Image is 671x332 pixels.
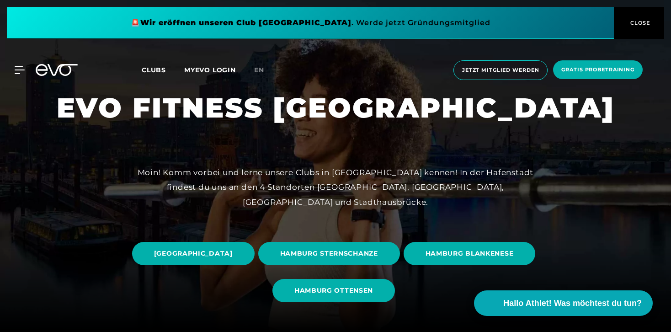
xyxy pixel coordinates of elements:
a: HAMBURG STERNSCHANZE [258,235,404,272]
div: Moin! Komm vorbei und lerne unsere Clubs in [GEOGRAPHIC_DATA] kennen! In der Hafenstadt findest d... [130,165,541,209]
a: Jetzt Mitglied werden [451,60,550,80]
span: Gratis Probetraining [561,66,634,74]
span: CLOSE [628,19,650,27]
span: [GEOGRAPHIC_DATA] [154,249,233,258]
a: Clubs [142,65,184,74]
a: HAMBURG OTTENSEN [272,272,399,309]
a: MYEVO LOGIN [184,66,236,74]
span: Jetzt Mitglied werden [462,66,539,74]
span: HAMBURG BLANKENESE [426,249,514,258]
button: Hallo Athlet! Was möchtest du tun? [474,290,653,316]
span: HAMBURG STERNSCHANZE [280,249,378,258]
a: Gratis Probetraining [550,60,645,80]
span: en [254,66,264,74]
span: HAMBURG OTTENSEN [294,286,373,295]
a: HAMBURG BLANKENESE [404,235,539,272]
a: [GEOGRAPHIC_DATA] [132,235,258,272]
span: Clubs [142,66,166,74]
span: Hallo Athlet! Was möchtest du tun? [503,297,642,310]
button: CLOSE [614,7,664,39]
h1: EVO FITNESS [GEOGRAPHIC_DATA] [57,90,615,126]
a: en [254,65,275,75]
